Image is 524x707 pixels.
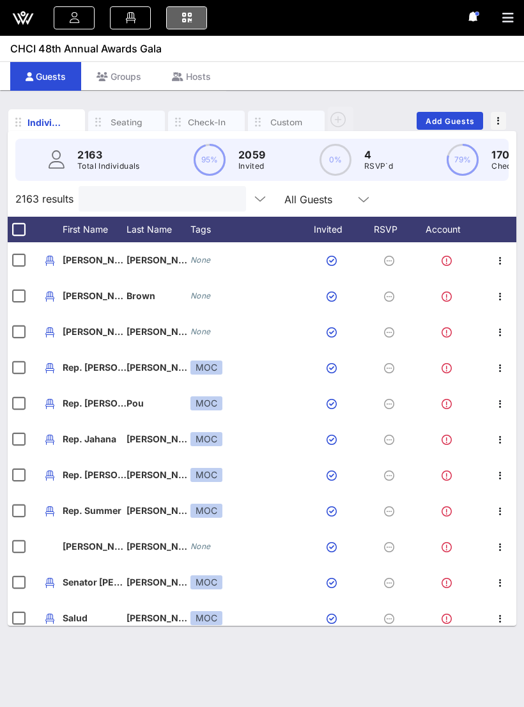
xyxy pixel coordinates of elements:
[63,541,138,552] span: [PERSON_NAME]
[127,469,202,480] span: [PERSON_NAME]
[127,398,144,408] span: Pou
[127,612,202,623] span: [PERSON_NAME]
[63,398,160,408] span: Rep. [PERSON_NAME]
[190,217,299,242] div: Tags
[63,290,138,301] span: [PERSON_NAME]
[127,290,155,301] span: Brown
[127,577,202,587] span: [PERSON_NAME]
[190,396,222,410] div: MOC
[63,433,116,444] span: Rep. Jahana
[63,362,160,373] span: Rep. [PERSON_NAME]
[63,505,121,516] span: Rep. Summer
[10,62,81,91] div: Guests
[190,611,222,625] div: MOC
[190,327,211,336] i: None
[190,432,222,446] div: MOC
[277,186,379,212] div: All Guests
[15,191,73,206] span: 2163 results
[299,217,369,242] div: Invited
[284,194,332,205] div: All Guests
[63,254,138,265] span: [PERSON_NAME]
[77,160,140,173] p: Total Individuals
[190,291,211,300] i: None
[364,147,393,162] p: 4
[127,217,190,242] div: Last Name
[27,116,66,129] div: Individuals
[63,469,160,480] span: Rep. [PERSON_NAME]
[63,612,88,623] span: Salud
[127,326,202,337] span: [PERSON_NAME]
[190,361,222,375] div: MOC
[157,62,226,91] div: Hosts
[238,160,266,173] p: Invited
[77,147,140,162] p: 2163
[187,116,226,128] div: Check-In
[63,577,174,587] span: Senator [PERSON_NAME]
[414,217,484,242] div: Account
[127,254,202,265] span: [PERSON_NAME]
[190,504,222,518] div: MOC
[425,116,475,126] span: Add Guests
[190,541,211,551] i: None
[127,362,202,373] span: [PERSON_NAME]
[267,116,305,128] div: Custom
[81,62,157,91] div: Groups
[127,541,202,552] span: [PERSON_NAME]
[190,255,211,265] i: None
[238,147,266,162] p: 2059
[127,505,202,516] span: [PERSON_NAME]
[127,433,202,444] span: [PERSON_NAME]
[369,217,414,242] div: RSVP
[63,217,127,242] div: First Name
[364,160,393,173] p: RSVP`d
[417,112,483,130] button: Add Guests
[10,41,162,56] span: CHCI 48th Annual Awards Gala
[63,326,138,337] span: [PERSON_NAME]
[107,116,146,128] div: Seating
[190,575,222,589] div: MOC
[190,468,222,482] div: MOC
